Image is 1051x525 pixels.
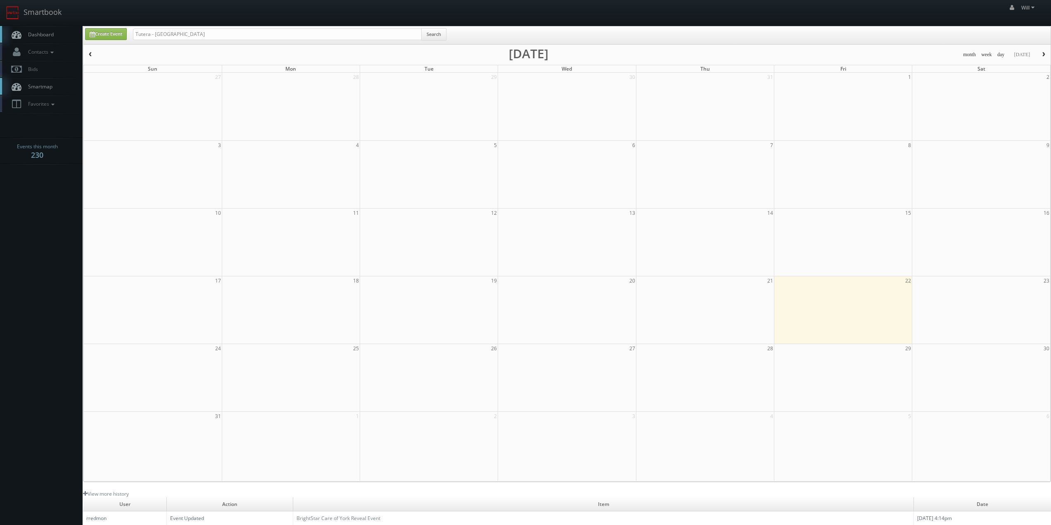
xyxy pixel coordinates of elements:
span: 2 [493,412,498,420]
span: Fri [840,65,846,72]
span: Dashboard [24,31,54,38]
span: 13 [629,209,636,217]
span: Smartmap [24,83,52,90]
span: 6 [631,141,636,150]
span: Sun [148,65,157,72]
td: Action [167,497,293,511]
span: 17 [214,276,222,285]
span: 11 [352,209,360,217]
td: User [83,497,167,511]
a: BrightStar Care of York Reveal Event [297,515,380,522]
span: 9 [1046,141,1050,150]
span: 28 [766,344,774,353]
span: 6 [1046,412,1050,420]
span: 30 [629,73,636,81]
span: 23 [1043,276,1050,285]
span: 18 [352,276,360,285]
span: Will [1021,4,1037,11]
span: Events this month [17,143,58,151]
span: Sat [977,65,985,72]
span: Favorites [24,100,57,107]
span: 1 [907,73,912,81]
span: 16 [1043,209,1050,217]
span: 28 [352,73,360,81]
span: 3 [217,141,222,150]
button: week [978,50,995,60]
span: 30 [1043,344,1050,353]
button: [DATE] [1011,50,1033,60]
span: 4 [355,141,360,150]
span: 20 [629,276,636,285]
span: 8 [907,141,912,150]
span: 5 [907,412,912,420]
h2: [DATE] [509,50,548,58]
span: Bids [24,66,38,73]
span: 5 [493,141,498,150]
span: 3 [631,412,636,420]
span: Tue [425,65,434,72]
td: Date [914,497,1051,511]
span: 29 [490,73,498,81]
span: 31 [766,73,774,81]
a: Create Event [85,28,127,40]
span: 10 [214,209,222,217]
span: 21 [766,276,774,285]
span: Mon [285,65,296,72]
span: 29 [904,344,912,353]
span: 22 [904,276,912,285]
a: View more history [83,490,129,497]
button: month [960,50,979,60]
span: 1 [355,412,360,420]
span: 14 [766,209,774,217]
span: 27 [629,344,636,353]
td: Item [293,497,914,511]
strong: 230 [31,150,43,160]
span: 12 [490,209,498,217]
span: 26 [490,344,498,353]
button: day [994,50,1008,60]
span: Contacts [24,48,56,55]
span: 15 [904,209,912,217]
span: 2 [1046,73,1050,81]
span: 19 [490,276,498,285]
span: 4 [769,412,774,420]
button: Search [421,28,446,40]
span: 31 [214,412,222,420]
span: Wed [562,65,572,72]
img: smartbook-logo.png [6,6,19,19]
span: 25 [352,344,360,353]
span: 24 [214,344,222,353]
span: 7 [769,141,774,150]
span: 27 [214,73,222,81]
input: Search for Events [133,29,422,40]
span: Thu [700,65,710,72]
